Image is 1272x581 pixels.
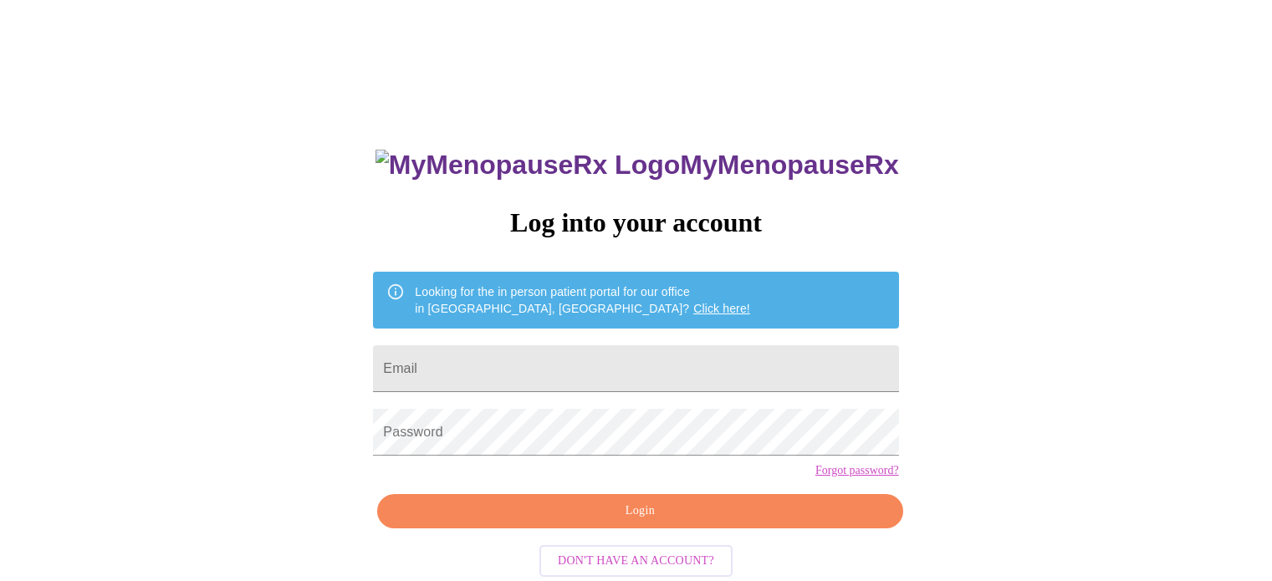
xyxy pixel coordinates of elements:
span: Login [396,501,883,522]
h3: MyMenopauseRx [375,150,899,181]
span: Don't have an account? [558,551,714,572]
a: Forgot password? [815,464,899,477]
button: Don't have an account? [539,545,733,578]
button: Login [377,494,902,528]
a: Don't have an account? [535,552,737,566]
img: MyMenopauseRx Logo [375,150,680,181]
h3: Log into your account [373,207,898,238]
div: Looking for the in person patient portal for our office in [GEOGRAPHIC_DATA], [GEOGRAPHIC_DATA]? [415,277,750,324]
a: Click here! [693,302,750,315]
